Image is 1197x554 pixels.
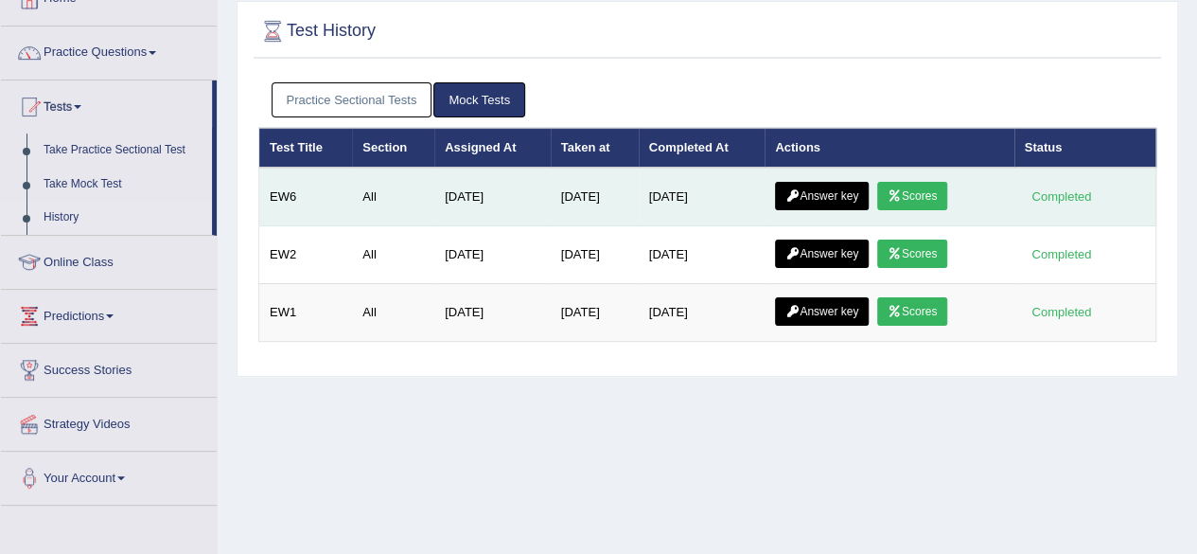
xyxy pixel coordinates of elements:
[434,226,551,284] td: [DATE]
[1014,128,1156,168] th: Status
[639,226,766,284] td: [DATE]
[775,297,869,326] a: Answer key
[272,82,432,117] a: Practice Sectional Tests
[1025,244,1099,264] div: Completed
[434,128,551,168] th: Assigned At
[352,168,434,226] td: All
[1,236,217,283] a: Online Class
[259,284,353,342] td: EW1
[259,128,353,168] th: Test Title
[352,226,434,284] td: All
[775,240,869,268] a: Answer key
[765,128,1013,168] th: Actions
[551,168,639,226] td: [DATE]
[35,134,212,168] a: Take Practice Sectional Test
[775,182,869,210] a: Answer key
[434,284,551,342] td: [DATE]
[877,182,947,210] a: Scores
[1,344,217,391] a: Success Stories
[1,452,217,499] a: Your Account
[1025,302,1099,322] div: Completed
[35,201,212,235] a: History
[551,128,639,168] th: Taken at
[352,284,434,342] td: All
[1,27,217,74] a: Practice Questions
[639,168,766,226] td: [DATE]
[352,128,434,168] th: Section
[434,168,551,226] td: [DATE]
[639,284,766,342] td: [DATE]
[1025,187,1099,206] div: Completed
[259,168,353,226] td: EW6
[1,80,212,128] a: Tests
[877,240,947,268] a: Scores
[551,284,639,342] td: [DATE]
[1,398,217,445] a: Strategy Videos
[877,297,947,326] a: Scores
[433,82,525,117] a: Mock Tests
[551,226,639,284] td: [DATE]
[1,290,217,337] a: Predictions
[258,17,376,45] h2: Test History
[639,128,766,168] th: Completed At
[259,226,353,284] td: EW2
[35,168,212,202] a: Take Mock Test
